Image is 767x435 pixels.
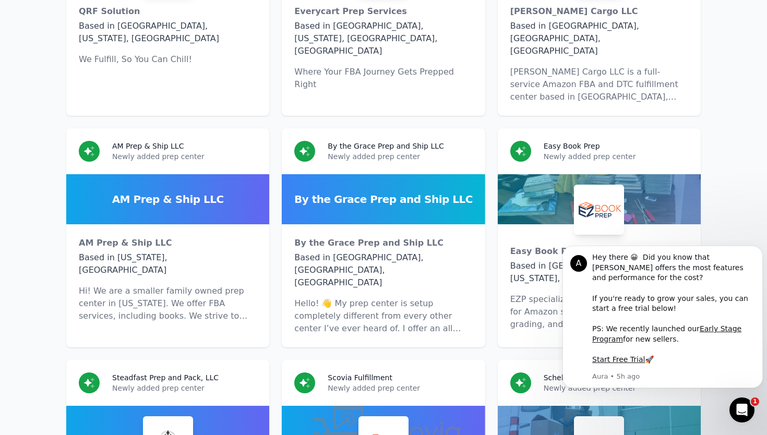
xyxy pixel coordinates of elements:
div: QRF Solution [79,5,257,18]
div: By the Grace Prep and Ship LLC [294,237,472,249]
p: Where Your FBA Journey Gets Prepped Right [294,66,472,91]
a: By the Grace Prep and Ship LLCNewly added prep centerBy the Grace Prep and Ship LLCBy the Grace P... [282,128,485,347]
div: Based in [GEOGRAPHIC_DATA], [US_STATE], [GEOGRAPHIC_DATA] [510,260,688,285]
h3: Steadfast Prep and Pack, LLC [112,372,219,383]
h3: By the Grace Prep and Ship LLC [328,141,444,151]
p: Newly added prep center [112,383,257,393]
iframe: Intercom notifications message [558,240,767,407]
h3: Scovia Fulfillment [328,372,392,383]
h3: Easy Book Prep [544,141,600,151]
img: Easy Book Prep [576,187,622,233]
p: Newly added prep center [328,151,472,162]
p: We Fulfill, So You Can Chill! [79,53,257,66]
a: AM Prep & Ship LLCNewly added prep centerAM Prep & Ship LLCAM Prep & Ship LLCBased in [US_STATE],... [66,128,269,347]
p: Newly added prep center [544,383,688,393]
h3: Schellstede Shipping [544,372,620,383]
div: Easy Book Prep [510,245,688,258]
h3: AM Prep & Ship LLC [112,141,184,151]
p: Newly added prep center [544,151,688,162]
div: [PERSON_NAME] Cargo LLC [510,5,688,18]
span: By the Grace Prep and Ship LLC [294,192,473,207]
div: Based in [GEOGRAPHIC_DATA], [GEOGRAPHIC_DATA], [GEOGRAPHIC_DATA] [294,251,472,289]
div: Based in [US_STATE], [GEOGRAPHIC_DATA] [79,251,257,276]
iframe: Intercom live chat [729,397,754,422]
div: Based in [GEOGRAPHIC_DATA], [US_STATE], [GEOGRAPHIC_DATA] [79,20,257,45]
a: Easy Book PrepNewly added prep centerEasy Book PrepEasy Book PrepBased in [GEOGRAPHIC_DATA], [US_... [498,128,701,347]
div: Based in [GEOGRAPHIC_DATA], [US_STATE], [GEOGRAPHIC_DATA], [GEOGRAPHIC_DATA] [294,20,472,57]
span: AM Prep & Ship LLC [112,192,224,207]
div: AM Prep & Ship LLC [79,237,257,249]
p: [PERSON_NAME] Cargo LLC is a full-service Amazon FBA and DTC fulfillment center based in [GEOGRAP... [510,66,688,103]
span: 1 [751,397,759,406]
p: EZP specializes in prepping used books for Amazon sellers — including inspection, grading, and mi... [510,293,688,331]
p: Hi! We are a smaller family owned prep center in [US_STATE]. We offer FBA services, including boo... [79,285,257,322]
div: Everycart Prep Services [294,5,472,18]
div: Based in [GEOGRAPHIC_DATA], [GEOGRAPHIC_DATA], [GEOGRAPHIC_DATA] [510,20,688,57]
p: Hello! 👋 My prep center is setup completely different from every other center I’ve ever heard of.... [294,297,472,335]
p: Newly added prep center [328,383,472,393]
p: Newly added prep center [112,151,257,162]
